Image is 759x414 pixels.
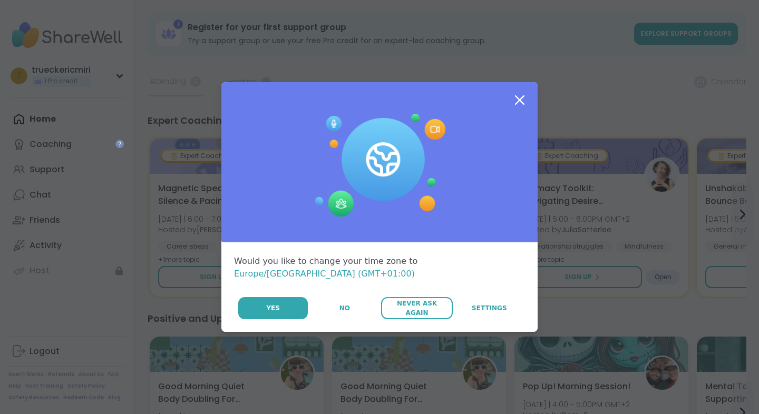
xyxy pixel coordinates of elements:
[234,269,415,279] span: Europe/[GEOGRAPHIC_DATA] (GMT+01:00)
[238,297,308,319] button: Yes
[386,299,447,318] span: Never Ask Again
[381,297,452,319] button: Never Ask Again
[454,297,525,319] a: Settings
[266,303,280,313] span: Yes
[472,303,507,313] span: Settings
[234,255,525,280] div: Would you like to change your time zone to
[314,114,445,217] img: Session Experience
[309,297,380,319] button: No
[115,140,124,148] iframe: Spotlight
[339,303,350,313] span: No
